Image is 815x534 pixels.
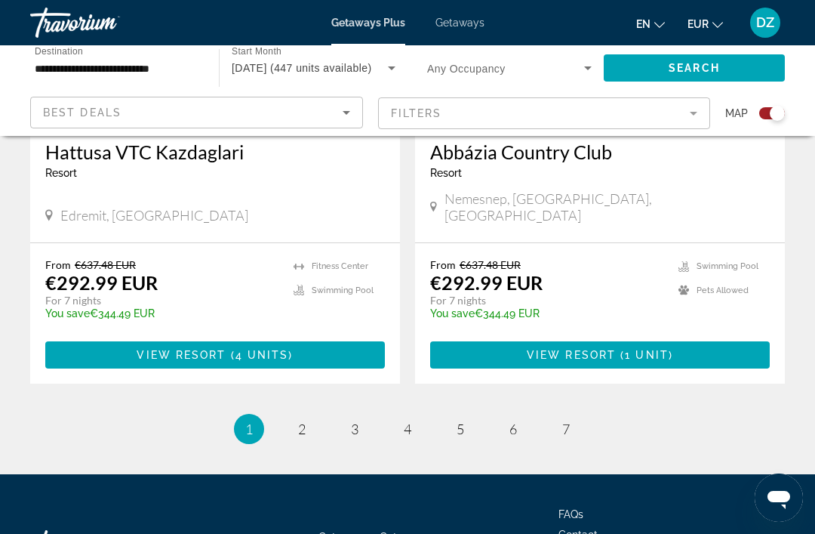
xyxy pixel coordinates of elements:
[45,271,158,294] p: €292.99 EUR
[697,261,758,271] span: Swimming Pool
[378,97,711,130] button: Filter
[430,167,462,179] span: Resort
[45,307,90,319] span: You save
[562,421,570,437] span: 7
[755,474,803,522] iframe: Button to launch messaging window
[430,258,456,271] span: From
[75,258,136,271] span: €637.48 EUR
[558,508,583,520] a: FAQs
[245,421,253,437] span: 1
[45,341,385,369] button: View Resort(4 units)
[35,46,83,56] span: Destination
[457,421,464,437] span: 5
[331,17,405,29] a: Getaways Plus
[444,190,770,224] span: Nemesnep, [GEOGRAPHIC_DATA], [GEOGRAPHIC_DATA]
[235,349,289,361] span: 4 units
[430,307,663,319] p: €344.49 EUR
[756,15,774,30] span: DZ
[45,167,77,179] span: Resort
[687,13,723,35] button: Change currency
[232,47,281,57] span: Start Month
[312,261,368,271] span: Fitness Center
[30,3,181,42] a: Travorium
[430,294,663,307] p: For 7 nights
[625,349,669,361] span: 1 unit
[351,421,358,437] span: 3
[669,62,720,74] span: Search
[30,414,785,444] nav: Pagination
[746,7,785,39] button: User Menu
[435,17,484,29] a: Getaways
[430,140,770,163] a: Abbázia Country Club
[427,63,506,75] span: Any Occupancy
[527,349,616,361] span: View Resort
[137,349,226,361] span: View Resort
[725,103,748,124] span: Map
[604,54,785,82] button: Search
[298,421,306,437] span: 2
[404,421,411,437] span: 4
[636,18,650,30] span: en
[45,140,385,163] a: Hattusa VTC Kazdaglari
[43,106,121,119] span: Best Deals
[430,341,770,369] button: View Resort(1 unit)
[697,286,749,295] span: Pets Allowed
[45,307,278,319] p: €344.49 EUR
[60,207,248,224] span: Edremit, [GEOGRAPHIC_DATA]
[636,13,665,35] button: Change language
[616,349,673,361] span: ( )
[45,294,278,307] p: For 7 nights
[509,421,517,437] span: 6
[430,307,475,319] span: You save
[232,62,372,74] span: [DATE] (447 units available)
[687,18,709,30] span: EUR
[430,271,543,294] p: €292.99 EUR
[45,258,71,271] span: From
[43,103,350,122] mat-select: Sort by
[460,258,521,271] span: €637.48 EUR
[312,286,374,295] span: Swimming Pool
[226,349,294,361] span: ( )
